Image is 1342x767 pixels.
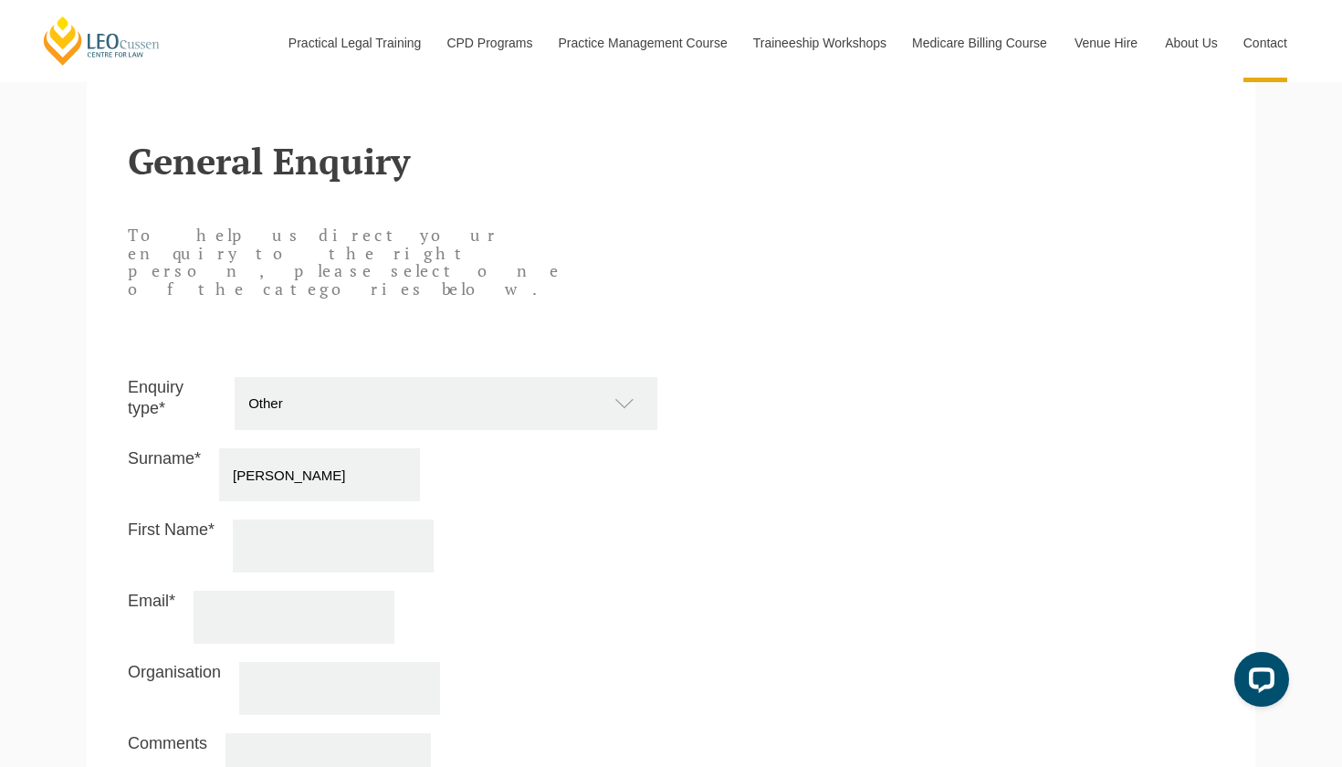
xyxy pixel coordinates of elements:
label: Surname* [128,448,201,497]
a: Practical Legal Training [275,4,434,82]
a: Traineeship Workshops [739,4,898,82]
label: Email* [128,591,175,639]
label: Organisation [128,662,221,710]
a: [PERSON_NAME] Centre for Law [41,15,163,67]
h2: General Enquiry [128,141,1214,181]
iframe: LiveChat chat widget [1220,645,1296,721]
a: Contact [1230,4,1301,82]
a: Venue Hire [1061,4,1151,82]
a: Medicare Billing Course [898,4,1061,82]
a: CPD Programs [433,4,544,82]
label: Enquiry type* [128,377,216,426]
a: About Us [1151,4,1230,82]
label: First Name* [128,520,215,568]
a: Practice Management Course [545,4,739,82]
p: To help us direct your enquiry to the right person, please select one of the categories below. [128,226,564,299]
